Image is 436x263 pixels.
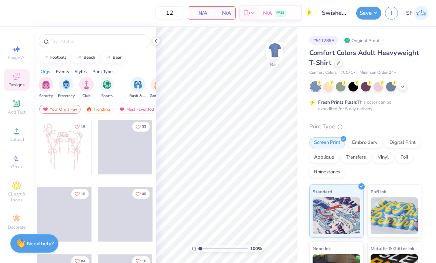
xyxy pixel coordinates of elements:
[129,77,146,99] button: filter button
[309,122,421,131] div: Print Type
[268,43,282,58] img: Back
[347,137,382,148] div: Embroidery
[71,122,89,132] button: Like
[92,68,115,75] div: Print Types
[150,77,167,99] div: filter for Game Day
[316,6,352,20] input: Untitled Design
[142,192,146,196] span: 40
[81,259,85,263] span: 84
[116,105,157,114] div: Most Favorited
[318,99,357,105] strong: Fresh Prints Flash:
[82,80,91,89] img: Club Image
[8,224,25,230] span: Decorate
[76,55,82,60] img: trend_line.gif
[371,188,386,195] span: Puff Ink
[276,10,284,15] span: FREE
[341,152,371,163] div: Transfers
[81,125,85,129] span: 15
[38,77,53,99] div: filter for Sorority
[132,189,150,199] button: Like
[396,152,413,163] div: Foil
[113,55,122,59] div: bear
[83,105,113,114] div: Trending
[72,52,99,63] button: beach
[313,188,332,195] span: Standard
[103,80,111,89] img: Sports Image
[309,70,337,76] span: Comfort Colors
[154,80,163,89] img: Game Day Image
[309,36,338,45] div: # 511289B
[270,61,280,68] div: Back
[9,136,24,142] span: Upload
[8,82,25,88] span: Designs
[105,55,111,60] img: trend_line.gif
[99,77,114,99] button: filter button
[42,107,48,112] img: most_fav.gif
[150,77,167,99] button: filter button
[193,9,207,17] span: N/A
[309,137,345,148] div: Screen Print
[4,191,30,203] span: Clipart & logos
[318,99,409,112] div: This color can be expedited for 5 day delivery.
[155,6,184,20] input: – –
[41,68,50,75] div: Orgs
[86,107,92,112] img: trending.gif
[38,77,53,99] button: filter button
[50,55,66,59] div: football
[101,52,125,63] button: bear
[39,52,69,63] button: football
[8,109,25,115] span: Add Text
[142,259,146,263] span: 18
[62,80,70,89] img: Fraternity Image
[134,80,142,89] img: Rush & Bid Image
[82,93,91,99] span: Club
[11,164,23,170] span: Greek
[340,70,356,76] span: # C1717
[309,167,345,178] div: Rhinestones
[39,93,53,99] span: Sorority
[360,70,396,76] span: Minimum Order: 24 +
[373,152,394,163] div: Vinyl
[406,9,412,17] span: SF
[81,192,85,196] span: 10
[75,68,87,75] div: Styles
[216,9,231,17] span: N/A
[356,7,381,20] button: Save
[309,48,419,67] span: Comfort Colors Adult Heavyweight T-Shirt
[309,152,339,163] div: Applique
[371,245,414,252] span: Metallic & Glitter Ink
[119,107,125,112] img: most_fav.gif
[42,80,50,89] img: Sorority Image
[79,77,94,99] button: filter button
[313,197,360,234] img: Standard
[129,93,146,99] span: Rush & Bid
[51,38,146,45] input: Try "Alpha"
[27,240,54,247] strong: Need help?
[414,6,429,20] img: Sara Freed
[313,245,331,252] span: Neon Ink
[58,77,75,99] button: filter button
[250,245,262,252] span: 100 %
[129,77,146,99] div: filter for Rush & Bid
[84,55,95,59] div: beach
[371,197,418,234] img: Puff Ink
[39,105,81,114] div: Your Org's Fav
[132,122,150,132] button: Like
[150,93,167,99] span: Game Day
[58,77,75,99] div: filter for Fraternity
[56,68,69,75] div: Events
[142,125,146,129] span: 33
[406,6,429,20] a: SF
[385,137,420,148] div: Digital Print
[342,36,384,45] div: Original Proof
[43,55,49,60] img: trend_line.gif
[79,77,94,99] div: filter for Club
[71,189,89,199] button: Like
[58,93,75,99] span: Fraternity
[99,77,114,99] div: filter for Sports
[263,9,272,17] span: N/A
[101,93,113,99] span: Sports
[8,55,25,60] span: Image AI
